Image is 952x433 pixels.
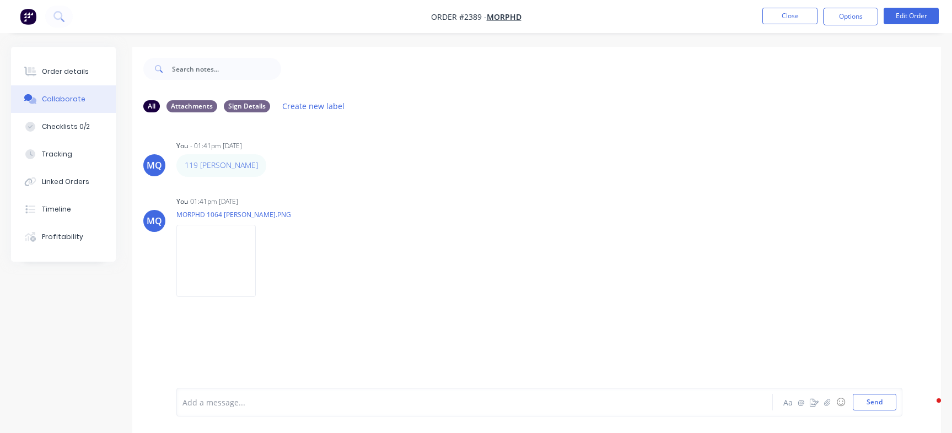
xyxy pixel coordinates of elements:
[781,396,794,409] button: Aa
[176,210,291,219] p: MORPHD 1064 [PERSON_NAME].PNG
[166,100,217,112] div: Attachments
[42,149,72,159] div: Tracking
[834,396,847,409] button: ☺
[176,141,188,151] div: You
[915,396,941,422] iframe: Intercom live chat
[11,58,116,85] button: Order details
[147,159,162,172] div: MQ
[431,12,487,22] span: Order #2389 -
[176,197,188,207] div: You
[42,204,71,214] div: Timeline
[11,223,116,251] button: Profitability
[853,394,896,410] button: Send
[487,12,521,22] a: MORPHD
[224,100,270,112] div: Sign Details
[11,168,116,196] button: Linked Orders
[190,197,238,207] div: 01:41pm [DATE]
[190,141,242,151] div: - 01:41pm [DATE]
[11,140,116,168] button: Tracking
[42,177,89,187] div: Linked Orders
[172,58,281,80] input: Search notes...
[147,214,162,228] div: MQ
[20,8,36,25] img: Factory
[762,8,817,24] button: Close
[277,99,351,113] button: Create new label
[143,100,160,112] div: All
[42,122,90,132] div: Checklists 0/2
[794,396,808,409] button: @
[823,8,878,25] button: Options
[11,196,116,223] button: Timeline
[185,160,258,170] a: 119 [PERSON_NAME]
[42,232,83,242] div: Profitability
[11,113,116,140] button: Checklists 0/2
[11,85,116,113] button: Collaborate
[884,8,939,24] button: Edit Order
[42,67,89,77] div: Order details
[42,94,85,104] div: Collaborate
